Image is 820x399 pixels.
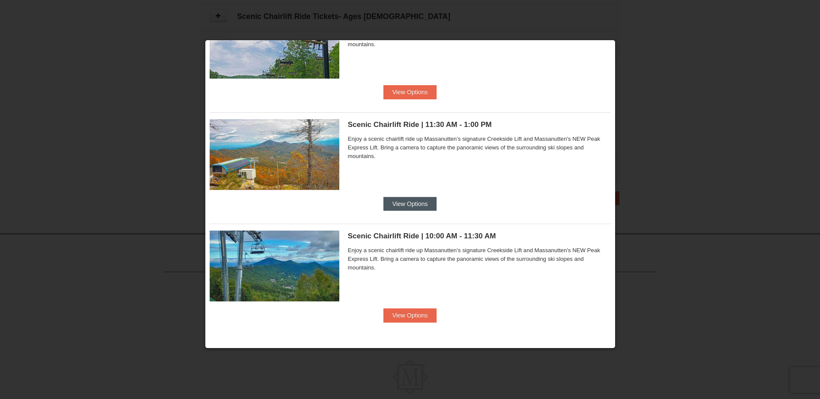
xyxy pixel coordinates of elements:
span: Enjoy a scenic chairlift ride up Massanutten’s signature Creekside Lift and Massanutten's NEW Pea... [348,135,611,161]
img: 24896431-1-a2e2611b.jpg [210,231,339,301]
button: View Options [383,308,436,322]
img: 24896431-9-664d1467.jpg [210,7,339,78]
h5: Scenic Chairlift Ride | 10:00 AM - 11:30 AM [348,232,611,241]
h5: Scenic Chairlift Ride | 11:30 AM - 1:00 PM [348,120,611,129]
button: View Options [383,197,436,211]
button: View Options [383,85,436,99]
img: 24896431-13-a88f1aaf.jpg [210,119,339,190]
span: Enjoy a scenic chairlift ride up Massanutten’s signature Creekside Lift and Massanutten's NEW Pea... [348,246,611,272]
